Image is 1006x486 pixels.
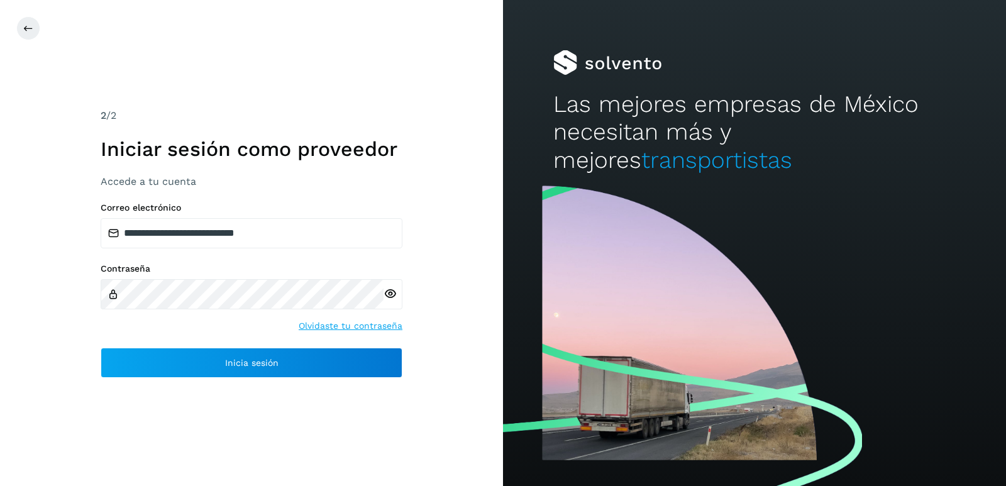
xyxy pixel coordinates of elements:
label: Contraseña [101,263,402,274]
button: Inicia sesión [101,348,402,378]
h2: Las mejores empresas de México necesitan más y mejores [553,91,956,174]
h3: Accede a tu cuenta [101,175,402,187]
span: 2 [101,109,106,121]
label: Correo electrónico [101,202,402,213]
a: Olvidaste tu contraseña [299,319,402,333]
h1: Iniciar sesión como proveedor [101,137,402,161]
span: transportistas [641,146,792,174]
span: Inicia sesión [225,358,279,367]
div: /2 [101,108,402,123]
